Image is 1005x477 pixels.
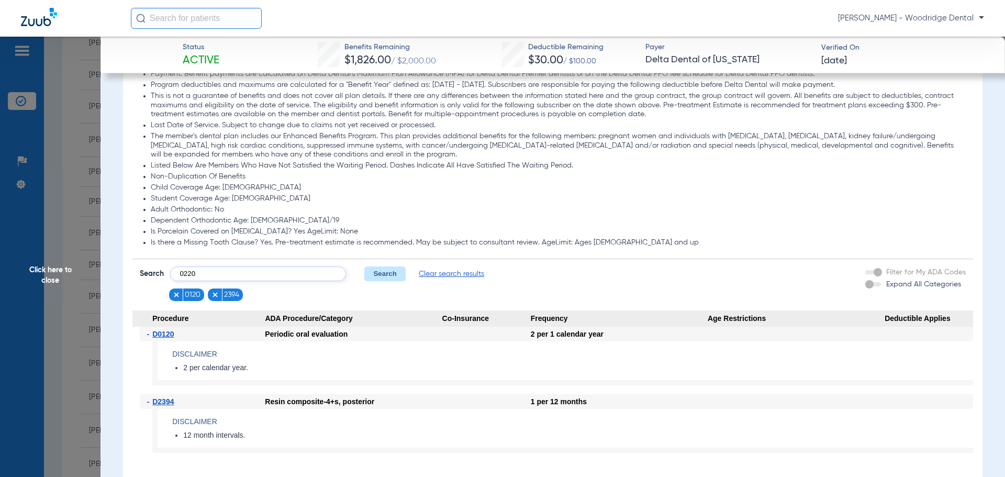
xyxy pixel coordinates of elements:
[151,194,966,204] li: Student Coverage Age: [DEMOGRAPHIC_DATA]
[151,70,966,79] li: Payment: Benefit payments are calculated on Delta Dental's Maximum Plan Allowance (MPA) for Delta...
[531,394,708,409] div: 1 per 12 months
[151,92,966,119] li: This is not a guarantee of benefits and does not cover all plan details. If there are any differe...
[152,330,174,338] span: D0120
[173,291,180,298] img: x.svg
[151,238,966,248] li: Is there a Missing Tooth Clause? Yes. Pre-treatment estimate is recommended. May be subject to co...
[265,327,442,341] div: Periodic oral evaluation
[442,310,531,327] span: Co-Insurance
[131,8,262,29] input: Search for patients
[151,172,966,182] li: Non-Duplication Of Benefits
[147,327,153,341] span: -
[838,13,984,24] span: [PERSON_NAME] - Woodridge Dental
[265,310,442,327] span: ADA Procedure/Category
[821,54,847,68] span: [DATE]
[224,290,239,300] span: 2394
[183,42,219,53] span: Status
[528,42,604,53] span: Deductible Remaining
[147,394,153,409] span: -
[172,416,973,427] h4: Disclaimer
[132,310,265,327] span: Procedure
[21,8,57,26] img: Zuub Logo
[183,431,973,440] li: 12 month intervals.
[821,42,988,53] span: Verified On
[886,281,961,288] span: Expand All Categories
[885,310,973,327] span: Deductible Applies
[531,327,708,341] div: 2 per 1 calendar year
[136,14,146,23] img: Search Icon
[183,363,973,373] li: 2 per calendar year.
[265,394,442,409] div: Resin composite-4+s, posterior
[172,349,973,360] h4: Disclaimer
[645,42,812,53] span: Payer
[185,290,200,300] span: 0120
[151,161,966,171] li: Listed Below Are Members Who Have Not Satisfied the Waiting Period. Dashes Indicate All Have Sati...
[563,58,596,65] span: / $100.00
[211,291,219,298] img: x.svg
[364,267,406,281] button: Search
[344,55,391,66] span: $1,826.00
[151,227,966,237] li: Is Porcelain Covered on [MEDICAL_DATA]? Yes AgeLimit: None
[419,269,484,279] span: Clear search results
[708,310,885,327] span: Age Restrictions
[152,397,174,406] span: D2394
[151,205,966,215] li: Adult Orthodontic: No
[645,53,812,66] span: Delta Dental of [US_STATE]
[151,132,966,160] li: The member's dental plan includes our Enhanced Benefits Program. This plan provides additional be...
[140,269,164,279] span: Search
[151,216,966,226] li: Dependent Orthodontic Age: [DEMOGRAPHIC_DATA]/19
[531,310,708,327] span: Frequency
[151,121,966,130] li: Last Date of Service. Subject to change due to claims not yet received or processed.
[183,53,219,68] span: Active
[391,57,436,65] span: / $2,000.00
[344,42,436,53] span: Benefits Remaining
[170,267,346,281] input: Search by ADA code or keyword…
[884,267,966,278] label: Filter for My ADA Codes
[528,55,563,66] span: $30.00
[151,183,966,193] li: Child Coverage Age: [DEMOGRAPHIC_DATA]
[151,81,966,90] li: Program deductibles and maximums are calculated for a "Benefit Year" defined as: [DATE] - [DATE]....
